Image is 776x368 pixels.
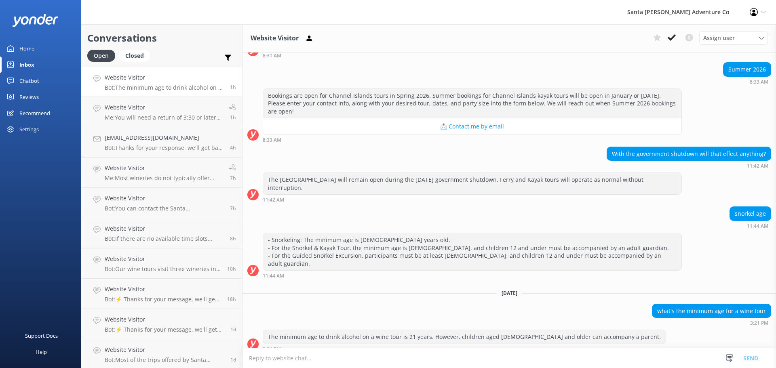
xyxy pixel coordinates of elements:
[607,147,771,161] div: With the government shutdown will that effect anything?
[730,223,771,229] div: Oct 09 2025 11:44am (UTC -07:00) America/Tijuana
[251,33,299,44] h3: Website Visitor
[119,50,150,62] div: Closed
[87,30,236,46] h2: Conversations
[263,273,682,278] div: Oct 09 2025 11:44am (UTC -07:00) America/Tijuana
[105,254,221,263] h4: Website Visitor
[230,205,236,212] span: Oct 13 2025 08:43am (UTC -07:00) America/Tijuana
[87,51,119,60] a: Open
[19,73,39,89] div: Chatbot
[105,224,224,233] h4: Website Visitor
[105,265,221,273] p: Bot: Our wine tours visit three wineries in [GEOGRAPHIC_DATA][PERSON_NAME], but we can't guarante...
[36,344,47,360] div: Help
[19,40,34,57] div: Home
[81,279,242,309] a: Website VisitorBot:⚡ Thanks for your message, we'll get back to you as soon as we can. You're als...
[81,127,242,158] a: [EMAIL_ADDRESS][DOMAIN_NAME]Bot:Thanks for your response, we'll get back to you as soon as we can...
[230,84,236,90] span: Oct 13 2025 03:21pm (UTC -07:00) America/Tijuana
[230,326,236,333] span: Oct 12 2025 01:35pm (UTC -07:00) America/Tijuana
[263,330,666,344] div: The minimum age to drink alcohol on a wine tour is 21 years. However, children aged [DEMOGRAPHIC_...
[81,218,242,248] a: Website VisitorBot:If there are no available time slots showing online for March/April, the trip ...
[19,89,39,105] div: Reviews
[263,137,682,143] div: Oct 09 2025 08:33am (UTC -07:00) America/Tijuana
[703,34,735,42] span: Assign user
[81,97,242,127] a: Website VisitorMe:You will need a return of 3:30 or later for a 10:30 adv tour1h
[105,285,221,294] h4: Website Visitor
[105,133,224,142] h4: [EMAIL_ADDRESS][DOMAIN_NAME]
[105,73,224,82] h4: Website Visitor
[750,80,768,84] strong: 8:33 AM
[263,89,681,118] div: Bookings are open for Channel Islands tours in Spring 2026. Summer bookings for Channel Islands k...
[105,205,224,212] p: Bot: You can contact the Santa [PERSON_NAME] Adventure Co. team at [PHONE_NUMBER], or by emailing...
[263,118,681,135] button: 📩 Contact me by email
[723,63,771,76] div: Summer 2026
[19,57,34,73] div: Inbox
[227,265,236,272] span: Oct 13 2025 06:06am (UTC -07:00) America/Tijuana
[105,315,224,324] h4: Website Visitor
[105,164,223,172] h4: Website Visitor
[25,328,58,344] div: Support Docs
[723,79,771,84] div: Oct 09 2025 08:33am (UTC -07:00) America/Tijuana
[105,345,224,354] h4: Website Visitor
[699,32,768,44] div: Assign User
[263,233,681,270] div: - Snorkeling: The minimum age is [DEMOGRAPHIC_DATA] years old. - For the Snorkel & Kayak Tour, th...
[263,273,284,278] strong: 11:44 AM
[119,51,154,60] a: Closed
[227,296,236,303] span: Oct 12 2025 09:53pm (UTC -07:00) America/Tijuana
[263,53,515,58] div: Oct 09 2025 08:31am (UTC -07:00) America/Tijuana
[105,326,224,333] p: Bot: ⚡ Thanks for your message, we'll get back to you as soon as we can. You're also welcome to k...
[263,138,281,143] strong: 8:33 AM
[263,346,666,352] div: Oct 13 2025 03:21pm (UTC -07:00) America/Tijuana
[750,321,768,326] strong: 3:21 PM
[652,320,771,326] div: Oct 13 2025 03:21pm (UTC -07:00) America/Tijuana
[81,67,242,97] a: Website VisitorBot:The minimum age to drink alcohol on a wine tour is 21 years. However, children...
[263,173,681,194] div: The [GEOGRAPHIC_DATA] will remain open during the [DATE] government shutdown. Ferry and Kayak tou...
[105,235,224,242] p: Bot: If there are no available time slots showing online for March/April, the trip is likely full...
[19,105,50,121] div: Recommend
[81,248,242,279] a: Website VisitorBot:Our wine tours visit three wineries in [GEOGRAPHIC_DATA][PERSON_NAME], but we ...
[730,207,771,221] div: snorkel age
[105,296,221,303] p: Bot: ⚡ Thanks for your message, we'll get back to you as soon as we can. You're also welcome to k...
[747,224,768,229] strong: 11:44 AM
[607,163,771,168] div: Oct 09 2025 11:42am (UTC -07:00) America/Tijuana
[87,50,115,62] div: Open
[81,188,242,218] a: Website VisitorBot:You can contact the Santa [PERSON_NAME] Adventure Co. team at [PHONE_NUMBER], ...
[263,198,284,202] strong: 11:42 AM
[81,309,242,339] a: Website VisitorBot:⚡ Thanks for your message, we'll get back to you as soon as we can. You're als...
[105,84,224,91] p: Bot: The minimum age to drink alcohol on a wine tour is 21 years. However, children aged [DEMOGRA...
[230,235,236,242] span: Oct 13 2025 07:29am (UTC -07:00) America/Tijuana
[105,356,224,364] p: Bot: Most of the trips offered by Santa [PERSON_NAME] Adventure Company are suitable for beginner...
[497,290,522,297] span: [DATE]
[19,121,39,137] div: Settings
[263,53,281,58] strong: 8:31 AM
[105,175,223,182] p: Me: Most wineries do not typically offer behind the scenes wine tours for standard 90 minute tast...
[263,347,281,352] strong: 3:21 PM
[105,144,224,151] p: Bot: Thanks for your response, we'll get back to you as soon as we can during opening hours.
[230,356,236,363] span: Oct 12 2025 12:04pm (UTC -07:00) America/Tijuana
[230,114,236,121] span: Oct 13 2025 02:42pm (UTC -07:00) America/Tijuana
[230,175,236,181] span: Oct 13 2025 09:14am (UTC -07:00) America/Tijuana
[105,103,223,112] h4: Website Visitor
[12,14,59,27] img: yonder-white-logo.png
[230,144,236,151] span: Oct 13 2025 12:09pm (UTC -07:00) America/Tijuana
[105,114,223,121] p: Me: You will need a return of 3:30 or later for a 10:30 adv tour
[263,197,682,202] div: Oct 09 2025 11:42am (UTC -07:00) America/Tijuana
[81,158,242,188] a: Website VisitorMe:Most wineries do not typically offer behind the scenes wine tours for standard ...
[747,164,768,168] strong: 11:42 AM
[652,304,771,318] div: what's the minimum age for a wine tour
[105,194,224,203] h4: Website Visitor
